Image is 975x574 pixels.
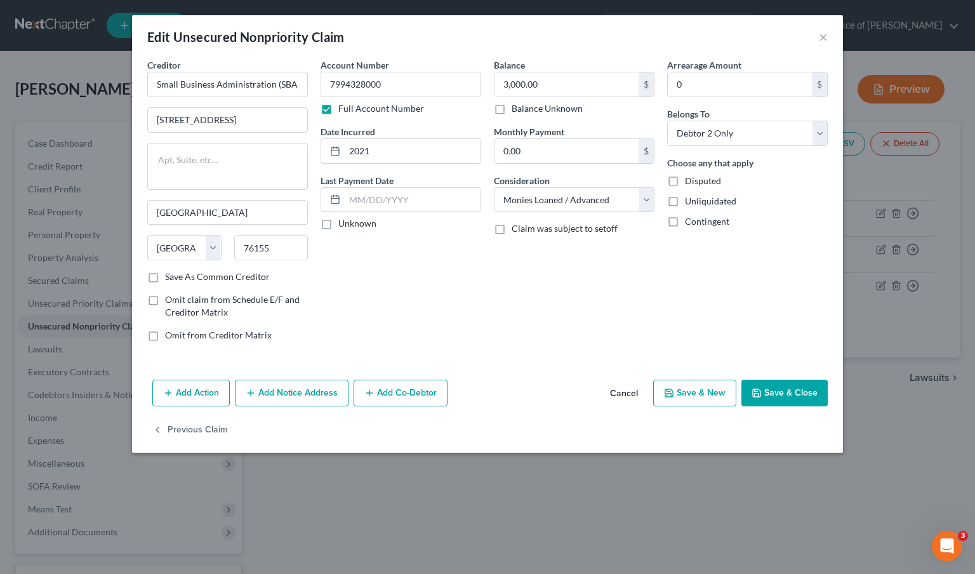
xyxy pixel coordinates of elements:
[667,156,753,170] label: Choose any that apply
[321,174,394,187] label: Last Payment Date
[152,417,228,443] button: Previous Claim
[667,109,710,119] span: Belongs To
[165,294,300,317] span: Omit claim from Schedule E/F and Creditor Matrix
[667,58,741,72] label: Arrearage Amount
[147,60,181,70] span: Creditor
[685,216,729,227] span: Contingent
[668,72,812,97] input: 0.00
[494,72,639,97] input: 0.00
[148,201,307,225] input: Enter city...
[653,380,736,406] button: Save & New
[494,139,639,163] input: 0.00
[147,72,308,97] input: Search creditor by name...
[494,58,525,72] label: Balance
[819,29,828,44] button: ×
[354,380,448,406] button: Add Co-Debtor
[165,330,272,340] span: Omit from Creditor Matrix
[494,174,550,187] label: Consideration
[152,380,230,406] button: Add Action
[958,531,968,541] span: 3
[235,380,348,406] button: Add Notice Address
[147,28,345,46] div: Edit Unsecured Nonpriority Claim
[338,102,424,115] label: Full Account Number
[321,58,389,72] label: Account Number
[685,196,736,206] span: Unliquidated
[639,139,654,163] div: $
[741,380,828,406] button: Save & Close
[338,217,376,230] label: Unknown
[165,270,270,283] label: Save As Common Creditor
[512,223,618,234] span: Claim was subject to setoff
[812,72,827,97] div: $
[345,139,481,163] input: MM/DD/YYYY
[234,235,308,260] input: Enter zip...
[600,381,648,406] button: Cancel
[494,125,564,138] label: Monthly Payment
[148,108,307,132] input: Enter address...
[685,175,721,186] span: Disputed
[345,188,481,212] input: MM/DD/YYYY
[932,531,962,561] iframe: Intercom live chat
[321,125,375,138] label: Date Incurred
[639,72,654,97] div: $
[321,72,481,97] input: --
[512,102,583,115] label: Balance Unknown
